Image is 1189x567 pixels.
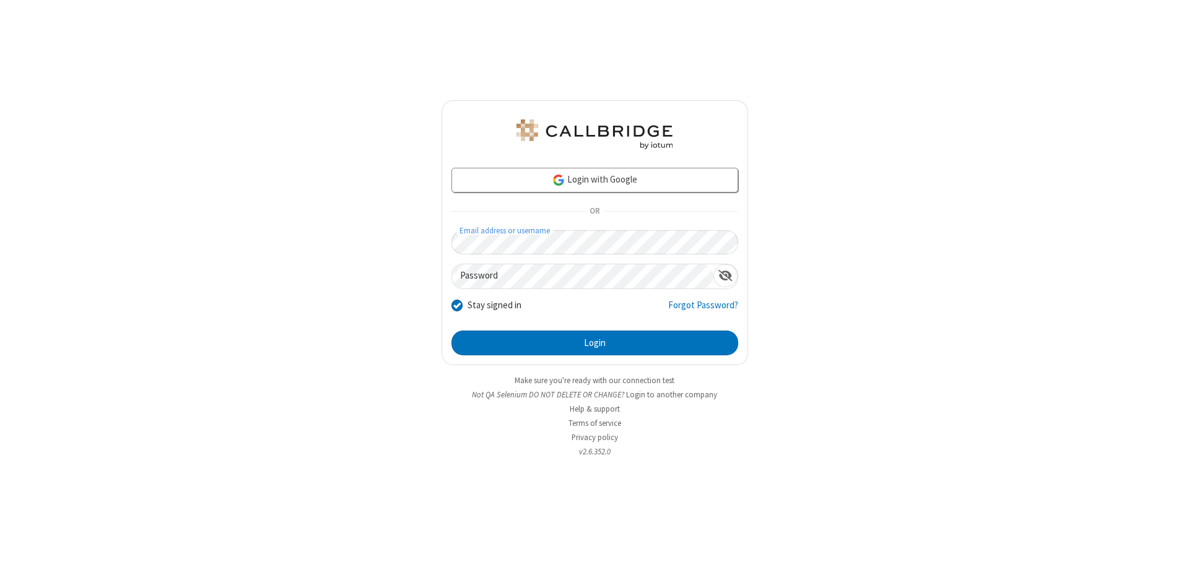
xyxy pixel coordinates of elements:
a: Help & support [570,404,620,414]
a: Forgot Password? [668,298,738,322]
div: Show password [713,264,738,287]
a: Privacy policy [572,432,618,443]
li: v2.6.352.0 [442,446,748,457]
img: QA Selenium DO NOT DELETE OR CHANGE [514,119,675,149]
a: Login with Google [451,168,738,193]
button: Login to another company [626,389,717,400]
input: Password [452,264,713,288]
a: Terms of service [568,418,621,428]
li: Not QA Selenium DO NOT DELETE OR CHANGE? [442,389,748,400]
img: google-icon.png [552,173,565,187]
label: Stay signed in [468,298,521,313]
span: OR [585,203,604,220]
button: Login [451,331,738,355]
a: Make sure you're ready with our connection test [515,375,674,386]
input: Email address or username [451,230,738,254]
